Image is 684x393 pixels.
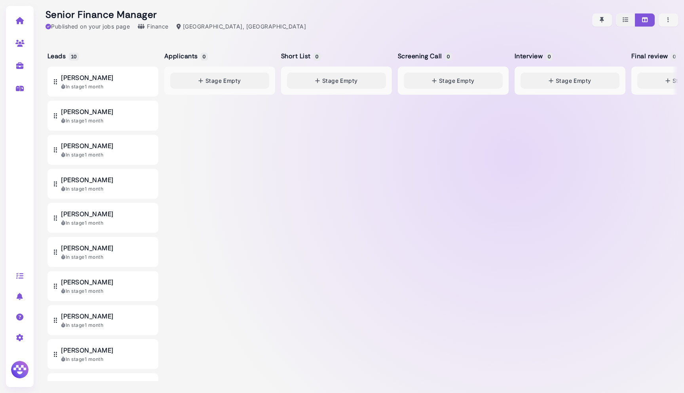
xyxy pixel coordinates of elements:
[61,322,152,329] div: In stage 1 month
[47,169,158,199] button: [PERSON_NAME] In stage1 month
[61,151,152,158] div: In stage 1 month
[61,175,113,185] span: [PERSON_NAME]
[61,117,152,124] div: In stage 1 month
[47,305,158,335] button: [PERSON_NAME] In stage1 month
[546,53,553,61] span: 0
[61,185,152,193] div: In stage 1 month
[439,76,475,85] span: Stage Empty
[47,67,158,97] button: [PERSON_NAME] In stage1 month
[138,22,168,31] div: Finance
[515,52,551,60] h5: Interview
[61,254,152,261] div: In stage 1 month
[61,107,113,116] span: [PERSON_NAME]
[61,141,113,151] span: [PERSON_NAME]
[164,52,207,60] h5: Applicants
[47,237,158,267] button: [PERSON_NAME] In stage1 month
[61,288,152,295] div: In stage 1 month
[47,339,158,369] button: [PERSON_NAME] In stage1 month
[61,219,152,227] div: In stage 1 month
[671,53,678,61] span: 0
[46,22,130,31] div: Published on your jobs page
[201,53,207,61] span: 0
[61,73,113,82] span: [PERSON_NAME]
[61,311,113,321] span: [PERSON_NAME]
[177,22,306,31] div: [GEOGRAPHIC_DATA], [GEOGRAPHIC_DATA]
[556,76,591,85] span: Stage Empty
[46,9,306,21] h2: Senior Finance Manager
[47,203,158,233] button: [PERSON_NAME] In stage1 month
[69,53,79,61] span: 10
[47,101,158,131] button: [PERSON_NAME] In stage1 month
[398,52,451,60] h5: Screening Call
[10,360,30,380] img: Megan
[47,135,158,165] button: [PERSON_NAME] In stage1 month
[313,53,320,61] span: 0
[61,345,113,355] span: [PERSON_NAME]
[281,52,319,60] h5: Short List
[61,83,152,90] div: In stage 1 month
[61,277,113,287] span: [PERSON_NAME]
[445,53,452,61] span: 0
[47,271,158,301] button: [PERSON_NAME] In stage1 month
[631,52,677,60] h5: Final review
[322,76,358,85] span: Stage Empty
[61,356,152,363] div: In stage 1 month
[61,243,113,253] span: [PERSON_NAME]
[47,52,78,60] h5: Leads
[205,76,241,85] span: Stage Empty
[61,209,113,219] span: [PERSON_NAME]
[61,380,113,389] span: [PERSON_NAME]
